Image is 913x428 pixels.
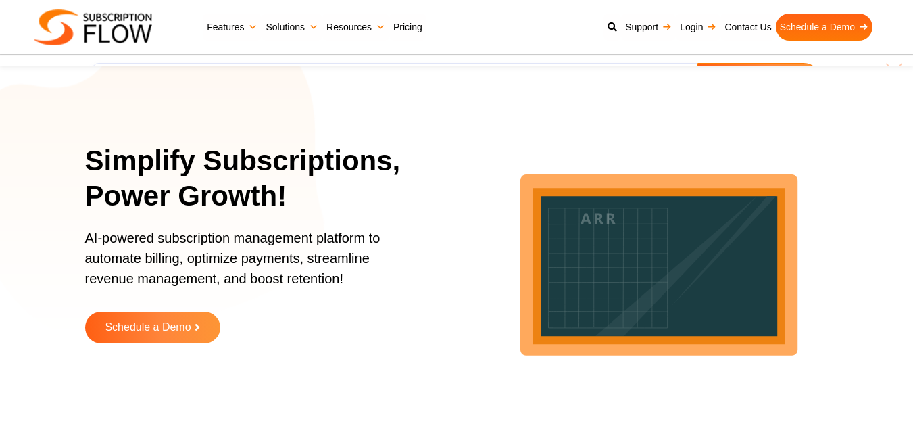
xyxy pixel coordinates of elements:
a: Pricing [389,14,426,41]
span: Schedule a Demo [105,322,191,333]
p: AI-powered subscription management platform to automate billing, optimize payments, streamline re... [85,228,405,302]
a: Contact Us [720,14,775,41]
a: Schedule a Demo [85,312,220,343]
a: Schedule a Demo [776,14,872,41]
iframe: Intercom live chat [867,382,899,414]
a: Features [203,14,262,41]
h1: Simplify Subscriptions, Power Growth! [85,143,422,214]
a: Resources [322,14,389,41]
a: Support [621,14,676,41]
img: Subscriptionflow [34,9,152,45]
a: Solutions [262,14,322,41]
a: Login [676,14,720,41]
